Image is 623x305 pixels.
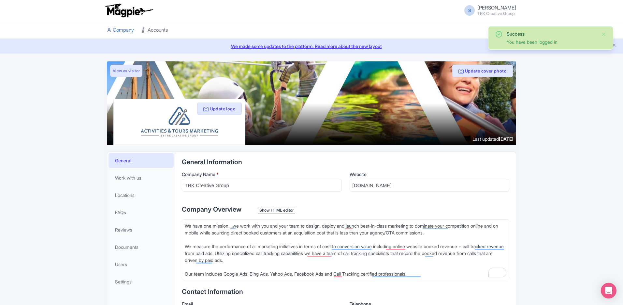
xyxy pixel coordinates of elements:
[4,43,619,50] a: We made some updates to the platform. Read more about the new layout
[109,188,174,202] a: Locations
[10,10,16,16] img: logo_orange.svg
[472,136,514,142] div: Last updated
[72,39,110,43] div: Keywords by Traffic
[109,274,174,289] a: Settings
[182,158,509,166] h2: General Information
[115,174,141,181] span: Work with us
[115,226,132,233] span: Reviews
[258,207,295,214] div: Show HTML editor
[18,10,32,16] div: v 4.0.25
[182,288,509,295] h2: Contact Information
[25,39,58,43] div: Domain Overview
[182,205,241,213] span: Company Overview
[499,136,514,142] span: [DATE]
[109,240,174,254] a: Documents
[115,209,126,216] span: FAQs
[601,283,616,298] div: Open Intercom Messenger
[104,3,154,18] img: logo-ab69f6fb50320c5b225c76a69d11143b.png
[197,103,242,115] button: Update logo
[109,257,174,272] a: Users
[182,219,509,280] trix-editor: To enrich screen reader interactions, please activate Accessibility in Grammarly extension settings
[350,171,367,177] span: Website
[115,278,132,285] span: Settings
[109,170,174,185] a: Work with us
[464,5,475,16] span: S
[185,222,506,277] div: We have one mission….we work with you and your team to design, deploy and launch best-in-class ma...
[460,5,516,16] a: S [PERSON_NAME] TRK Creative Group
[115,192,135,199] span: Locations
[612,42,616,50] button: Close announcement
[109,153,174,168] a: General
[109,222,174,237] a: Reviews
[109,205,174,220] a: FAQs
[107,21,134,39] a: Company
[115,157,131,164] span: General
[507,30,596,37] div: Success
[477,11,516,16] small: TRK Creative Group
[110,65,142,77] a: View as visitor
[115,244,138,250] span: Documents
[182,171,215,177] span: Company Name
[477,5,516,11] span: [PERSON_NAME]
[452,65,513,77] button: Update cover photo
[507,39,596,45] div: You have been logged in
[65,38,70,43] img: tab_keywords_by_traffic_grey.svg
[17,17,72,22] div: Domain: [DOMAIN_NAME]
[10,17,16,22] img: website_grey.svg
[601,30,606,38] button: Close
[127,104,232,139] img: npblp3ev0uyrktjqlrze.jpg
[115,261,127,268] span: Users
[18,38,23,43] img: tab_domain_overview_orange.svg
[142,21,168,39] a: Accounts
